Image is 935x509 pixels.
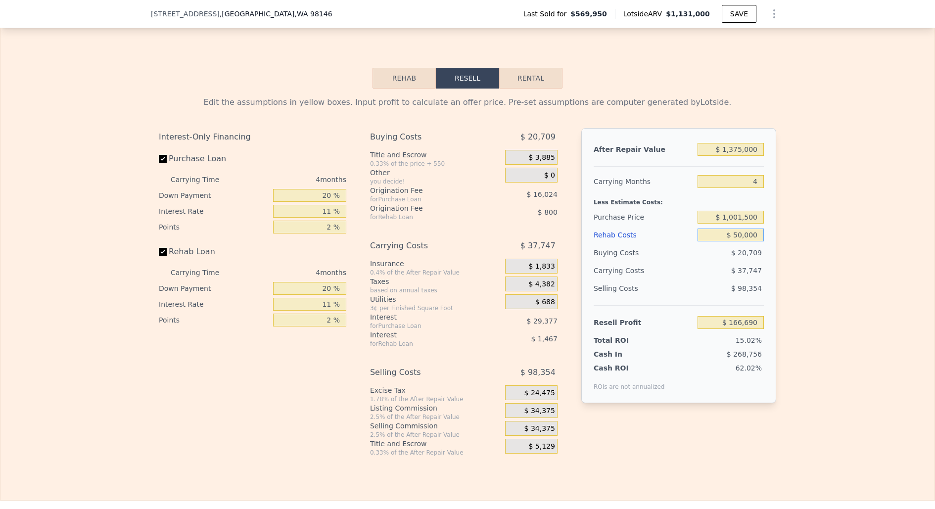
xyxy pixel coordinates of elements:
[159,203,269,219] div: Interest Rate
[499,68,562,89] button: Rental
[370,340,480,348] div: for Rehab Loan
[594,226,694,244] div: Rehab Costs
[159,248,167,256] input: Rehab Loan
[370,413,501,421] div: 2.5% of the After Repair Value
[370,439,501,449] div: Title and Escrow
[623,9,666,19] span: Lotside ARV
[159,150,269,168] label: Purchase Loan
[722,5,756,23] button: SAVE
[370,431,501,439] div: 2.5% of the After Repair Value
[570,9,607,19] span: $569,950
[159,187,269,203] div: Down Payment
[370,168,501,178] div: Other
[731,284,762,292] span: $ 98,354
[527,317,558,325] span: $ 29,377
[520,364,556,381] span: $ 98,354
[544,171,555,180] span: $ 0
[370,304,501,312] div: 3¢ per Finished Square Foot
[370,213,480,221] div: for Rehab Loan
[535,298,555,307] span: $ 688
[520,128,556,146] span: $ 20,709
[594,349,655,359] div: Cash In
[370,195,480,203] div: for Purchase Loan
[370,449,501,457] div: 0.33% of the After Repair Value
[531,335,557,343] span: $ 1,467
[159,155,167,163] input: Purchase Loan
[151,9,220,19] span: [STREET_ADDRESS]
[370,237,480,255] div: Carrying Costs
[370,160,501,168] div: 0.33% of the price + 550
[370,322,480,330] div: for Purchase Loan
[594,262,655,279] div: Carrying Costs
[370,277,501,286] div: Taxes
[220,9,332,19] span: , [GEOGRAPHIC_DATA]
[159,243,269,261] label: Rehab Loan
[370,259,501,269] div: Insurance
[159,280,269,296] div: Down Payment
[736,336,762,344] span: 15.02%
[594,140,694,158] div: After Repair Value
[594,363,665,373] div: Cash ROI
[370,385,501,395] div: Excise Tax
[524,389,555,398] span: $ 24,475
[171,265,235,280] div: Carrying Time
[171,172,235,187] div: Carrying Time
[370,286,501,294] div: based on annual taxes
[159,296,269,312] div: Interest Rate
[523,9,571,19] span: Last Sold for
[159,96,776,108] div: Edit the assumptions in yellow boxes. Input profit to calculate an offer price. Pre-set assumptio...
[594,335,655,345] div: Total ROI
[370,403,501,413] div: Listing Commission
[370,312,480,322] div: Interest
[594,373,665,391] div: ROIs are not annualized
[527,190,558,198] span: $ 16,024
[370,395,501,403] div: 1.78% of the After Repair Value
[594,208,694,226] div: Purchase Price
[528,153,555,162] span: $ 3,885
[370,185,480,195] div: Origination Fee
[159,312,269,328] div: Points
[373,68,436,89] button: Rehab
[370,128,480,146] div: Buying Costs
[524,424,555,433] span: $ 34,375
[370,294,501,304] div: Utilities
[731,267,762,275] span: $ 37,747
[594,279,694,297] div: Selling Costs
[159,219,269,235] div: Points
[294,10,332,18] span: , WA 98146
[731,249,762,257] span: $ 20,709
[764,4,784,24] button: Show Options
[736,364,762,372] span: 62.02%
[538,208,558,216] span: $ 800
[370,203,480,213] div: Origination Fee
[666,10,710,18] span: $1,131,000
[370,330,480,340] div: Interest
[528,442,555,451] span: $ 5,129
[594,244,694,262] div: Buying Costs
[370,150,501,160] div: Title and Escrow
[528,262,555,271] span: $ 1,833
[727,350,762,358] span: $ 268,756
[524,407,555,416] span: $ 34,375
[239,172,346,187] div: 4 months
[594,314,694,331] div: Resell Profit
[239,265,346,280] div: 4 months
[159,128,346,146] div: Interest-Only Financing
[370,421,501,431] div: Selling Commission
[528,280,555,289] span: $ 4,382
[370,364,480,381] div: Selling Costs
[370,269,501,277] div: 0.4% of the After Repair Value
[594,190,764,208] div: Less Estimate Costs:
[520,237,556,255] span: $ 37,747
[436,68,499,89] button: Resell
[370,178,501,185] div: you decide!
[594,173,694,190] div: Carrying Months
